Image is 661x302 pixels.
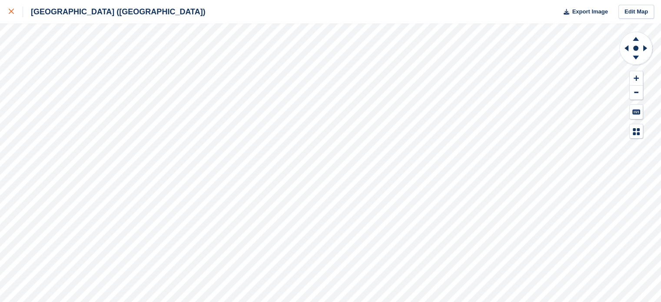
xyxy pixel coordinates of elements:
button: Zoom Out [630,86,643,100]
span: Export Image [572,7,608,16]
button: Zoom In [630,71,643,86]
button: Map Legend [630,124,643,139]
a: Edit Map [618,5,654,19]
div: [GEOGRAPHIC_DATA] ([GEOGRAPHIC_DATA]) [23,7,206,17]
button: Export Image [558,5,608,19]
button: Keyboard Shortcuts [630,105,643,119]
